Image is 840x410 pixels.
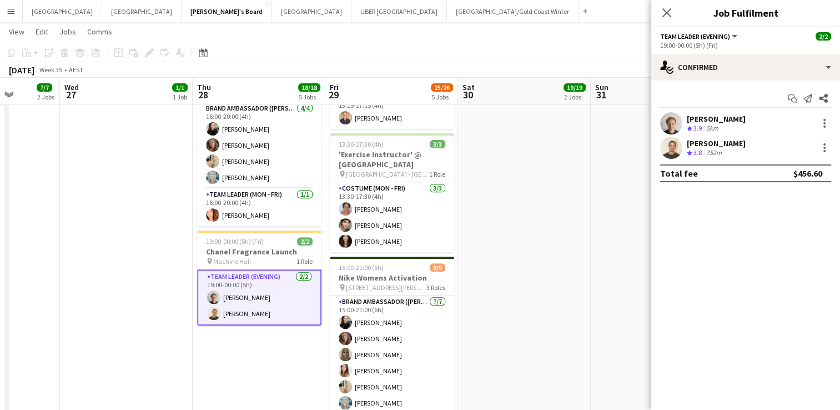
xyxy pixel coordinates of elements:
a: Jobs [55,24,81,39]
button: [PERSON_NAME]'s Board [182,1,272,22]
div: AEST [69,66,83,74]
span: Thu [197,82,211,92]
button: [GEOGRAPHIC_DATA] [23,1,102,22]
div: 1 Job [173,93,187,101]
span: 13:30-17:30 (4h) [339,140,384,148]
div: 5km [704,124,721,133]
app-card-role: Costume (Mon - Fri)1/113:15-17:15 (4h)[PERSON_NAME] [330,91,454,129]
span: View [9,27,24,37]
button: UBER [GEOGRAPHIC_DATA] [351,1,447,22]
button: Team Leader (Evening) [660,32,739,41]
h3: Nike Womens Activation [330,273,454,283]
span: Team Leader (Evening) [660,32,730,41]
div: 19:00-00:00 (5h) (Fri) [660,41,831,49]
div: 5 Jobs [431,93,452,101]
span: Sun [595,82,608,92]
app-job-card: 16:00-20:00 (4h)5/5Nike Womens Activation [STREET_ADDRESS][PERSON_NAME]2 RolesBrand Ambassador ([... [197,63,321,226]
span: [STREET_ADDRESS][PERSON_NAME] [346,283,426,292]
span: 1/1 [172,83,188,92]
span: 8/9 [430,263,445,272]
h3: Job Fulfilment [651,6,840,20]
span: 19/19 [564,83,586,92]
app-job-card: 13:30-17:30 (4h)3/3'Exercise Instructor' @ [GEOGRAPHIC_DATA] [GEOGRAPHIC_DATA] - [GEOGRAPHIC_DATA... [330,133,454,252]
span: Edit [36,27,48,37]
span: 1 Role [429,170,445,178]
span: 19:00-00:00 (5h) (Fri) [206,237,264,246]
div: Confirmed [651,54,840,81]
span: 3.9 [693,124,702,132]
div: [PERSON_NAME] [687,114,746,124]
button: [GEOGRAPHIC_DATA]/Gold Coast Winter [447,1,579,22]
button: [GEOGRAPHIC_DATA] [102,1,182,22]
app-job-card: 19:00-00:00 (5h) (Fri)2/2Chanel Fragrance Launch Machine Hall1 RoleTeam Leader (Evening)2/219:00-... [197,231,321,326]
span: 30 [461,88,475,101]
span: [GEOGRAPHIC_DATA] - [GEOGRAPHIC_DATA] [346,170,429,178]
span: 2/2 [297,237,313,246]
span: 18/18 [298,83,320,92]
span: Jobs [59,27,76,37]
span: 3.8 [693,148,702,157]
span: 31 [593,88,608,101]
span: 3/3 [430,140,445,148]
span: 27 [63,88,79,101]
div: [DATE] [9,64,34,76]
button: [GEOGRAPHIC_DATA] [272,1,351,22]
span: 29 [328,88,339,101]
app-card-role: Costume (Mon - Fri)3/313:30-17:30 (4h)[PERSON_NAME][PERSON_NAME][PERSON_NAME] [330,182,454,252]
span: 25/26 [431,83,453,92]
span: 7/7 [37,83,52,92]
span: Fri [330,82,339,92]
div: 2 Jobs [37,93,54,101]
a: View [4,24,29,39]
span: 1 Role [296,257,313,266]
span: Machine Hall [213,257,251,266]
div: [PERSON_NAME] [687,138,746,148]
div: 752m [704,148,724,158]
app-card-role: Team Leader (Evening)2/219:00-00:00 (5h)[PERSON_NAME][PERSON_NAME] [197,269,321,326]
a: Edit [31,24,53,39]
span: Comms [87,27,112,37]
span: 3 Roles [426,283,445,292]
div: $456.60 [793,168,822,179]
div: 5 Jobs [299,93,320,101]
app-card-role: Brand Ambassador ([PERSON_NAME])4/416:00-20:00 (4h)[PERSON_NAME][PERSON_NAME][PERSON_NAME][PERSON... [197,102,321,188]
h3: 'Exercise Instructor' @ [GEOGRAPHIC_DATA] [330,149,454,169]
span: Week 35 [37,66,64,74]
span: 2/2 [816,32,831,41]
span: 28 [195,88,211,101]
span: Sat [462,82,475,92]
div: 2 Jobs [564,93,585,101]
div: Total fee [660,168,698,179]
span: Wed [64,82,79,92]
app-card-role: Team Leader (Mon - Fri)1/116:00-20:00 (4h)[PERSON_NAME] [197,188,321,226]
h3: Chanel Fragrance Launch [197,247,321,257]
a: Comms [83,24,117,39]
span: 15:00-21:00 (6h) [339,263,384,272]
